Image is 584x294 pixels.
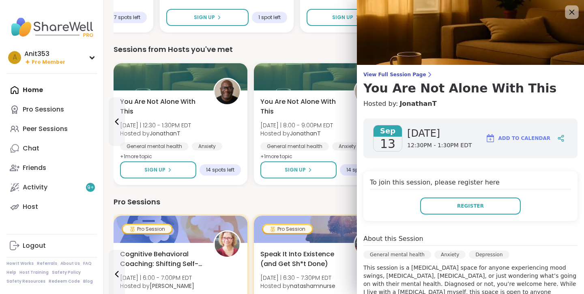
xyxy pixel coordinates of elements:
a: Pro Sessions [6,100,97,119]
h3: You Are Not Alone With This [363,81,578,96]
div: Anxiety [434,251,466,259]
b: JonathanT [290,129,321,137]
span: 14 spots left [346,167,375,173]
a: Help [6,270,16,275]
div: Sessions from Hosts you've met [114,44,574,55]
span: 12:30PM - 1:30PM EDT [407,142,472,150]
a: About Us [60,261,80,266]
span: Pro Member [32,59,65,66]
div: General mental health [120,142,189,150]
button: Sign Up [260,161,337,178]
a: Blog [83,279,93,284]
span: [DATE] [407,127,472,140]
h4: To join this session, please register here [370,178,571,189]
a: Safety Policy [52,270,81,275]
div: Pro Session [123,225,172,233]
div: Peer Sessions [23,124,68,133]
img: ShareWell Nav Logo [6,13,97,41]
span: 14 spots left [206,167,234,173]
span: Add to Calendar [498,135,550,142]
a: JonathanT [399,99,436,109]
span: Register [457,202,484,210]
span: Sign Up [194,14,215,21]
div: Anit353 [24,49,65,58]
span: Cognitive Behavioral Coaching: Shifting Self-Talk [120,249,204,269]
div: Host [23,202,38,211]
span: 9 + [87,184,94,191]
span: View Full Session Page [363,71,578,78]
span: Sep [374,125,402,137]
a: View Full Session PageYou Are Not Alone With This [363,71,578,96]
h4: Hosted by: [363,99,578,109]
button: Register [420,197,521,215]
a: Redeem Code [49,279,80,284]
a: How It Works [6,261,34,266]
div: General mental health [363,251,431,259]
span: [DATE] | 6:00 - 7:00PM EDT [120,274,194,282]
div: Activity [23,183,47,192]
span: 7 spots left [114,14,140,21]
div: Depression [469,251,509,259]
a: Peer Sessions [6,119,97,139]
span: [DATE] | 12:30 - 1:30PM EDT [120,121,191,129]
span: [DATE] | 8:00 - 9:00PM EDT [260,121,333,129]
img: JonathanT [355,79,380,104]
a: Safety Resources [6,279,45,284]
div: Pro Sessions [114,196,574,208]
img: Fausta [215,232,240,257]
span: You Are Not Alone With This [260,97,345,116]
span: You Are Not Alone With This [120,97,204,116]
span: Sign Up [144,166,165,174]
b: natashamnurse [290,282,335,290]
a: Friends [6,158,97,178]
span: Hosted by [120,129,191,137]
img: ShareWell Logomark [485,133,495,143]
button: Sign Up [166,9,249,26]
img: JonathanT [215,79,240,104]
a: Host Training [19,270,49,275]
span: 13 [380,137,395,151]
a: Referrals [37,261,57,266]
img: natashamnurse [355,232,380,257]
div: Friends [23,163,46,172]
div: Anxiety [332,142,363,150]
span: Sign Up [332,14,353,21]
div: Chat [23,144,39,153]
span: Hosted by [260,282,335,290]
a: FAQ [83,261,92,266]
b: JonathanT [150,129,180,137]
div: General mental health [260,142,329,150]
span: Sign Up [285,166,306,174]
button: Sign Up [307,9,385,26]
a: Chat [6,139,97,158]
a: Host [6,197,97,217]
a: Logout [6,236,97,255]
button: Add to Calendar [482,129,554,148]
div: Pro Sessions [23,105,64,114]
span: [DATE] | 6:30 - 7:30PM EDT [260,274,335,282]
b: [PERSON_NAME] [150,282,194,290]
span: Speak It Into Existence (and Get Sh*t Done) [260,249,345,269]
div: Logout [23,241,46,250]
div: Pro Session [263,225,312,233]
span: A [13,52,17,63]
span: Hosted by [120,282,194,290]
div: Anxiety [192,142,222,150]
a: Activity9+ [6,178,97,197]
h4: About this Session [363,234,423,244]
button: Sign Up [120,161,196,178]
span: 1 spot left [258,14,281,21]
span: Hosted by [260,129,333,137]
